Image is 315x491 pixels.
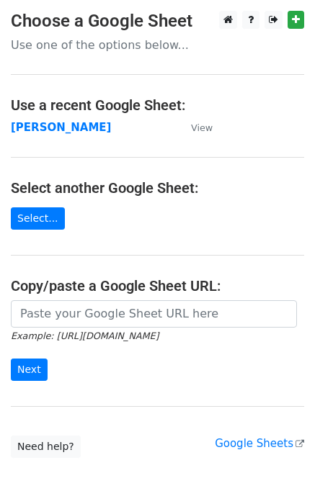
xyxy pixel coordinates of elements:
h4: Select another Google Sheet: [11,179,304,197]
small: Example: [URL][DOMAIN_NAME] [11,330,159,341]
h4: Use a recent Google Sheet: [11,96,304,114]
h3: Choose a Google Sheet [11,11,304,32]
p: Use one of the options below... [11,37,304,53]
a: [PERSON_NAME] [11,121,111,134]
input: Next [11,359,48,381]
a: Select... [11,207,65,230]
a: Google Sheets [215,437,304,450]
iframe: Chat Widget [243,422,315,491]
h4: Copy/paste a Google Sheet URL: [11,277,304,294]
small: View [191,122,213,133]
a: Need help? [11,436,81,458]
a: View [177,121,213,134]
input: Paste your Google Sheet URL here [11,300,297,328]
